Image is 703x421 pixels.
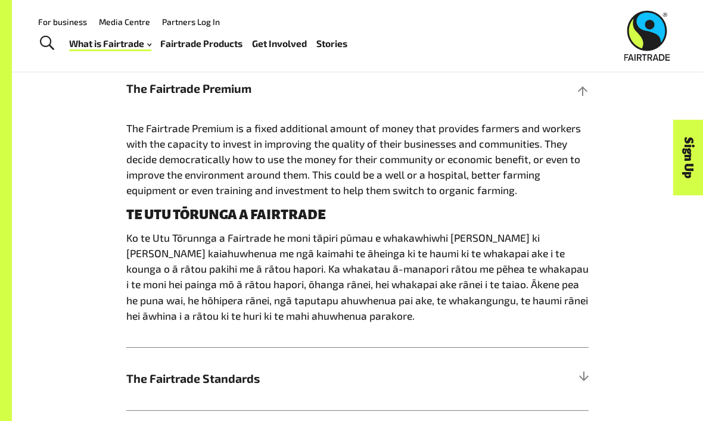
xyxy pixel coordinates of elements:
a: Partners Log In [162,17,220,27]
a: Fairtrade Products [160,35,242,52]
span: The Fairtrade Premium [126,80,473,98]
span: The Fairtrade Premium is a fixed additional amount of money that provides farmers and workers wit... [126,122,581,197]
img: Fairtrade Australia New Zealand logo [624,11,670,61]
a: Get Involved [252,35,307,52]
h4: TE UTU TŌRUNGA A FAIRTRADE [126,207,589,222]
span: The Fairtrade Standards [126,370,473,388]
p: Ko te Utu Tōrunnga a Fairtrade he moni tāpiri pūmau e whakawhiwhi [PERSON_NAME] ki [PERSON_NAME] ... [126,230,589,323]
a: For business [38,17,87,27]
a: Media Centre [99,17,150,27]
a: Stories [316,35,347,52]
a: Toggle Search [32,29,61,58]
a: What is Fairtrade [69,35,151,52]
